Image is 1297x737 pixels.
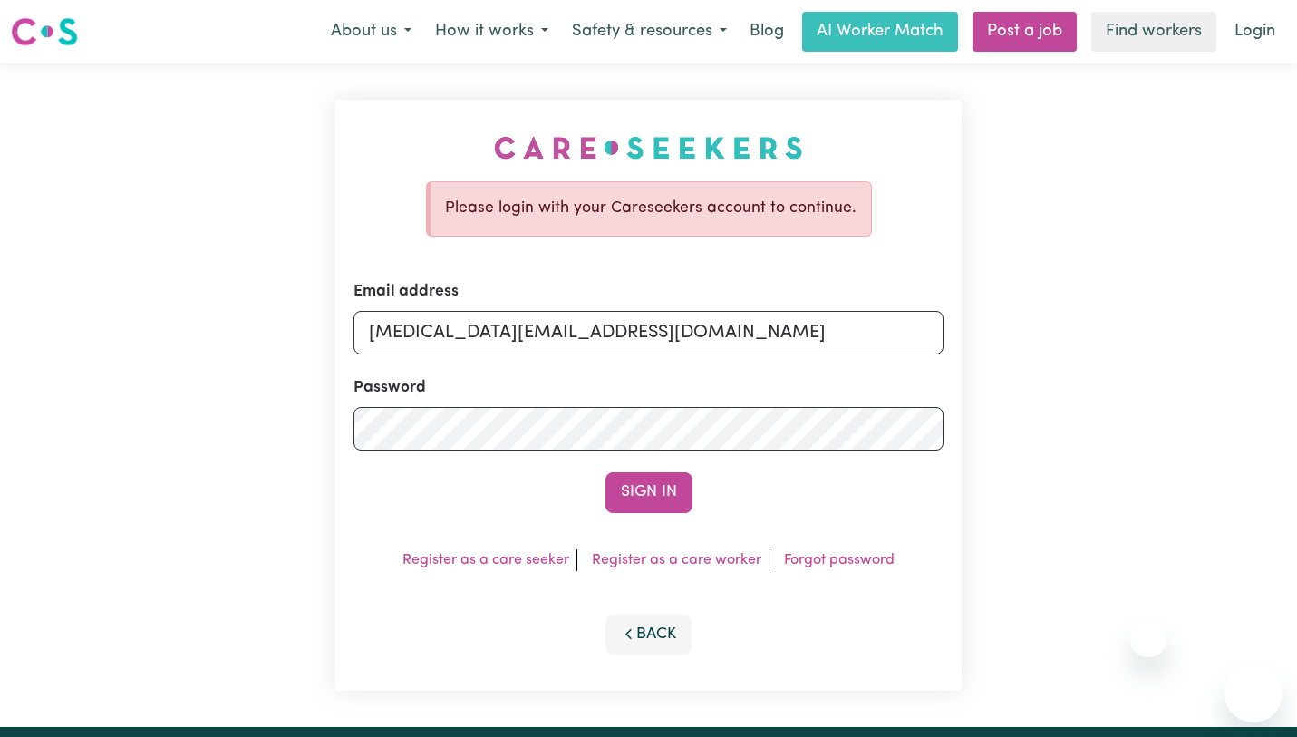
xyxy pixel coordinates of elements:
a: Register as a care seeker [402,553,569,567]
a: Forgot password [784,553,895,567]
a: Blog [739,12,795,52]
button: About us [319,13,423,51]
button: How it works [423,13,560,51]
label: Password [353,376,426,400]
img: Careseekers logo [11,15,78,48]
p: Please login with your Careseekers account to continue. [445,197,857,220]
iframe: Close message [1130,621,1166,657]
a: Careseekers logo [11,11,78,53]
button: Back [605,615,692,655]
a: Login [1224,12,1286,52]
button: Safety & resources [560,13,739,51]
a: Find workers [1091,12,1216,52]
a: AI Worker Match [802,12,958,52]
label: Email address [353,279,459,303]
button: Sign In [605,472,692,512]
iframe: Button to launch messaging window [1224,664,1282,722]
input: Email address [353,311,944,354]
a: Post a job [973,12,1077,52]
a: Register as a care worker [592,553,761,567]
